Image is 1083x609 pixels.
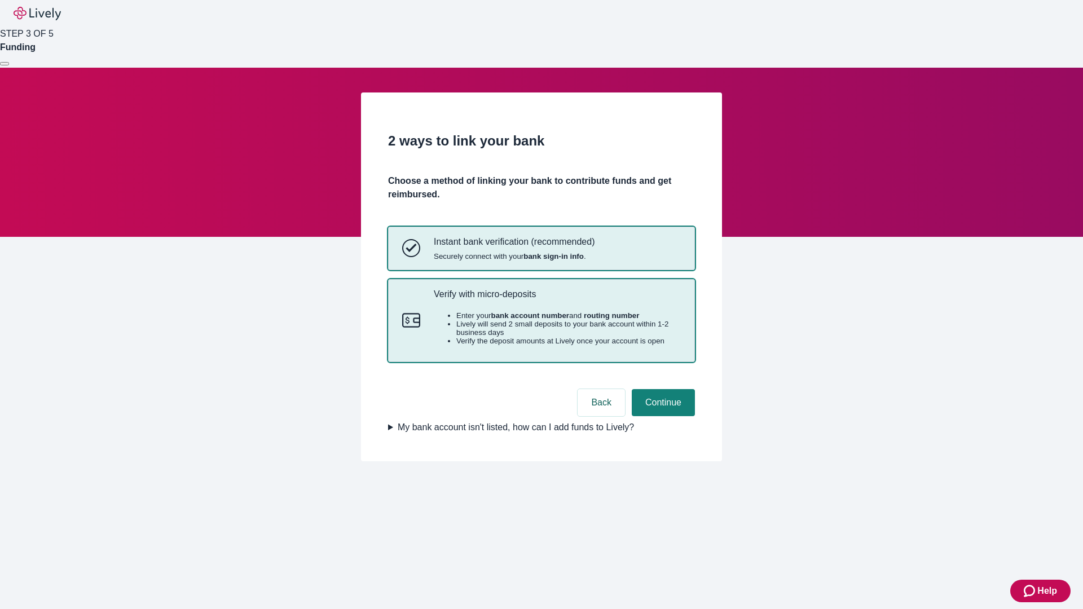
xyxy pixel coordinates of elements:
li: Enter your and [456,311,681,320]
h4: Choose a method of linking your bank to contribute funds and get reimbursed. [388,174,695,201]
button: Continue [632,389,695,416]
span: Help [1037,584,1057,598]
p: Instant bank verification (recommended) [434,236,595,247]
li: Verify the deposit amounts at Lively once your account is open [456,337,681,345]
h2: 2 ways to link your bank [388,131,695,151]
button: Back [578,389,625,416]
button: Zendesk support iconHelp [1010,580,1071,602]
span: Securely connect with your . [434,252,595,261]
svg: Instant bank verification [402,239,420,257]
strong: bank sign-in info [523,252,584,261]
strong: routing number [584,311,639,320]
strong: bank account number [491,311,570,320]
summary: My bank account isn't listed, how can I add funds to Lively? [388,421,695,434]
li: Lively will send 2 small deposits to your bank account within 1-2 business days [456,320,681,337]
button: Instant bank verificationInstant bank verification (recommended)Securely connect with yourbank si... [389,227,694,269]
svg: Zendesk support icon [1024,584,1037,598]
p: Verify with micro-deposits [434,289,681,299]
img: Lively [14,7,61,20]
button: Micro-depositsVerify with micro-depositsEnter yourbank account numberand routing numberLively wil... [389,280,694,362]
svg: Micro-deposits [402,311,420,329]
